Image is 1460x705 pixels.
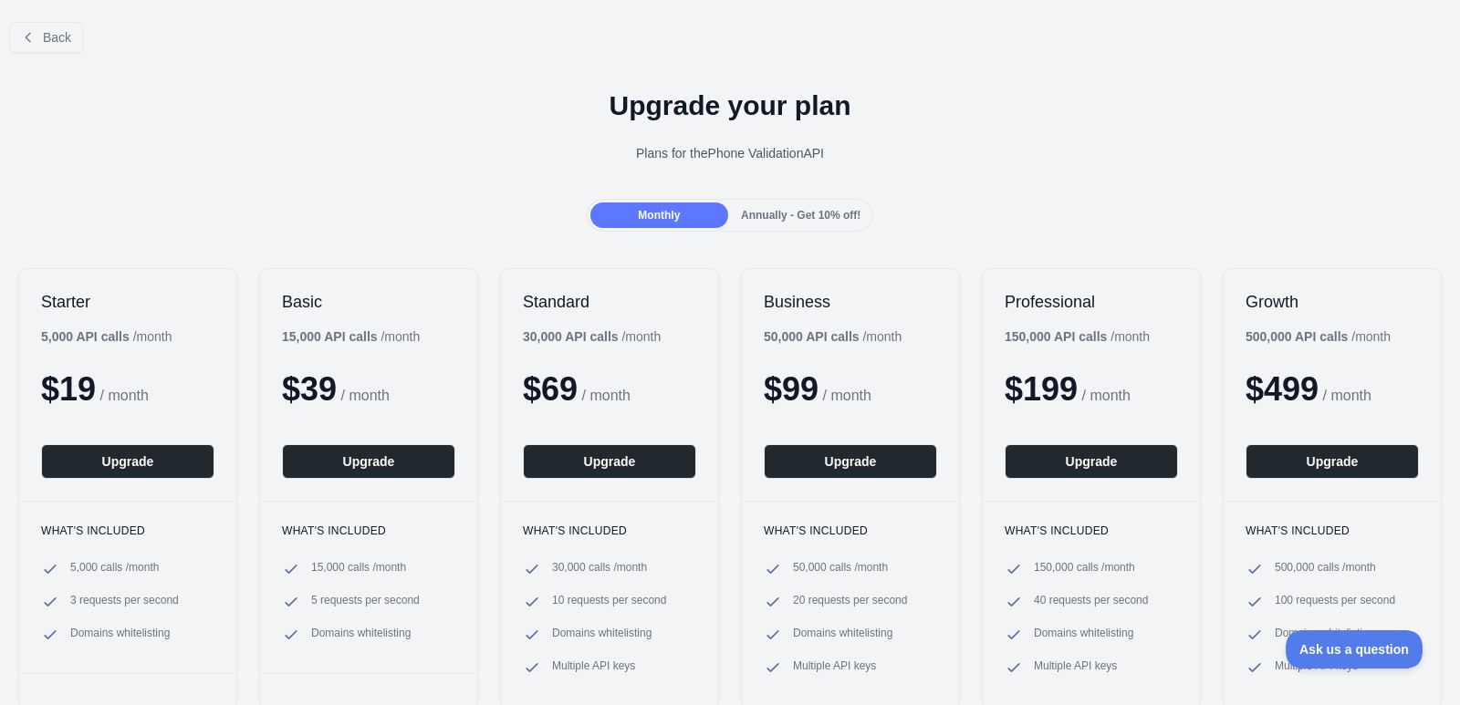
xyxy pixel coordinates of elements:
[764,329,860,344] b: 50,000 API calls
[523,370,578,408] span: $ 69
[1005,329,1107,344] b: 150,000 API calls
[523,327,661,346] div: / month
[1005,370,1078,408] span: $ 199
[1286,630,1423,669] iframe: Toggle Customer Support
[764,370,819,408] span: $ 99
[764,291,937,313] h2: Business
[523,329,619,344] b: 30,000 API calls
[1005,327,1150,346] div: / month
[764,327,902,346] div: / month
[523,291,696,313] h2: Standard
[1005,291,1178,313] h2: Professional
